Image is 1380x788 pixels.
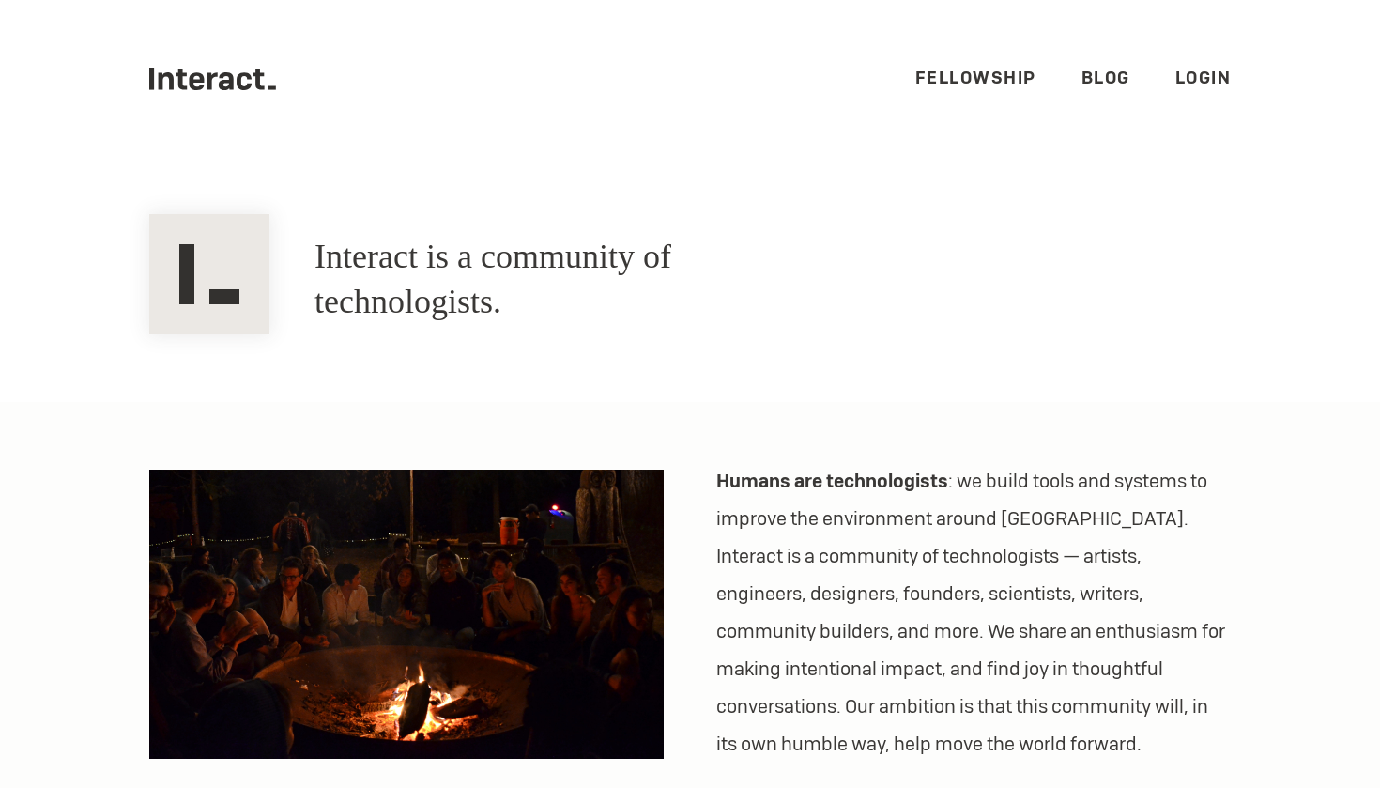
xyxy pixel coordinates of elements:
a: Login [1175,67,1232,88]
h1: Interact is a community of technologists. [314,235,821,325]
a: Blog [1081,67,1130,88]
strong: Humans are technologists [716,469,948,493]
img: A fireplace discussion at an Interact Retreat [149,470,664,759]
a: Fellowship [915,67,1036,88]
p: : we build tools and systems to improve the environment around [GEOGRAPHIC_DATA]. Interact is a c... [716,462,1231,763]
img: Interact Logo [149,214,269,334]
